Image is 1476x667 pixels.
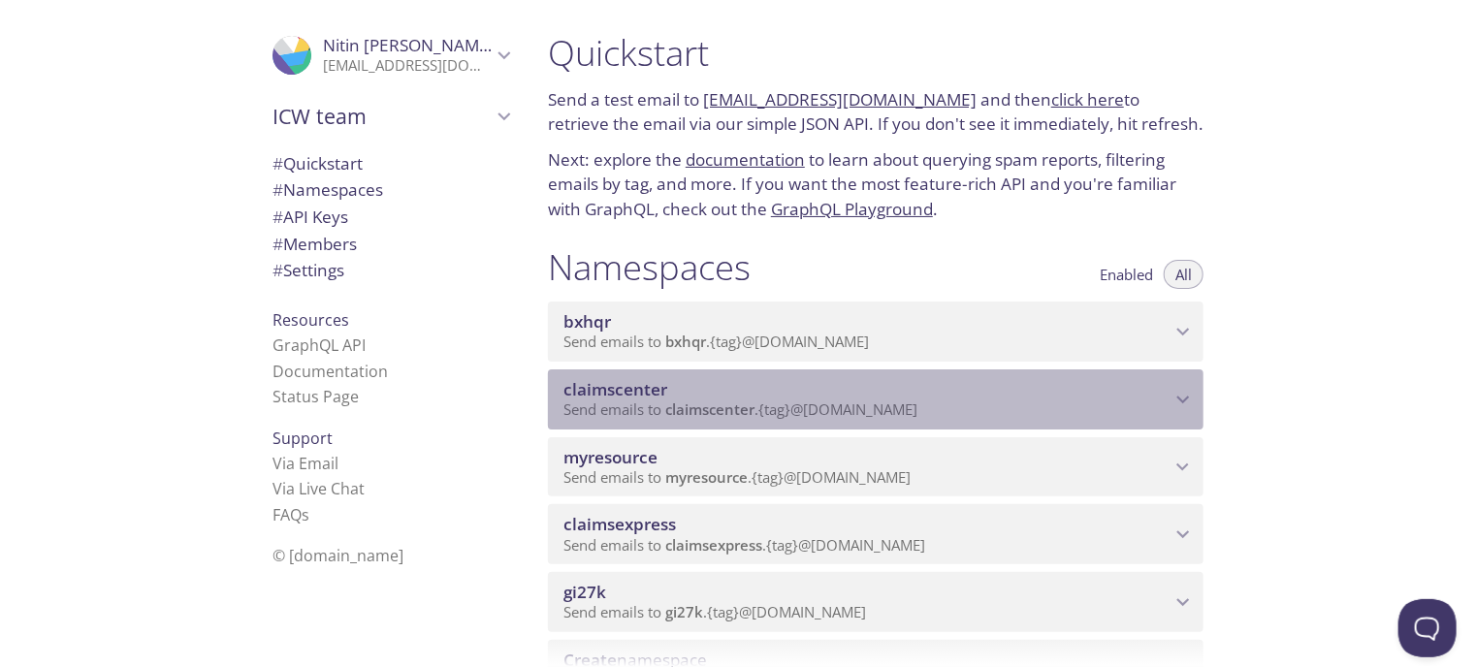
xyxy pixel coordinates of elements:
[548,31,1203,75] h1: Quickstart
[563,581,606,603] span: gi27k
[257,176,525,204] div: Namespaces
[563,535,925,555] span: Send emails to . {tag} @[DOMAIN_NAME]
[273,233,283,255] span: #
[563,446,658,468] span: myresource
[323,56,492,76] p: [EMAIL_ADDRESS][DOMAIN_NAME]
[1051,88,1124,111] a: click here
[548,437,1203,497] div: myresource namespace
[273,309,349,331] span: Resources
[548,245,751,289] h1: Namespaces
[273,152,363,175] span: Quickstart
[257,23,525,87] div: Nitin Jindal
[257,91,525,142] div: ICW team
[686,148,805,171] a: documentation
[273,233,357,255] span: Members
[563,310,611,333] span: bxhqr
[548,369,1203,429] div: claimscenter namespace
[273,206,348,228] span: API Keys
[273,478,365,499] a: Via Live Chat
[665,332,706,351] span: bxhqr
[273,504,309,525] a: FAQ
[548,302,1203,362] div: bxhqr namespace
[771,198,933,220] a: GraphQL Playground
[302,504,309,525] span: s
[563,332,869,351] span: Send emails to . {tag} @[DOMAIN_NAME]
[563,467,911,487] span: Send emails to . {tag} @[DOMAIN_NAME]
[548,504,1203,564] div: claimsexpress namespace
[273,259,344,281] span: Settings
[703,88,977,111] a: [EMAIL_ADDRESS][DOMAIN_NAME]
[563,378,667,400] span: claimscenter
[273,178,283,201] span: #
[257,257,525,284] div: Team Settings
[563,513,676,535] span: claimsexpress
[257,204,525,231] div: API Keys
[665,467,748,487] span: myresource
[257,231,525,258] div: Members
[273,453,338,474] a: Via Email
[548,572,1203,632] div: gi27k namespace
[273,386,359,407] a: Status Page
[665,399,754,419] span: claimscenter
[273,152,283,175] span: #
[273,103,492,130] span: ICW team
[273,334,366,356] a: GraphQL API
[273,178,383,201] span: Namespaces
[563,602,866,621] span: Send emails to . {tag} @[DOMAIN_NAME]
[665,535,762,555] span: claimsexpress
[323,34,495,56] span: Nitin [PERSON_NAME]
[1398,599,1457,657] iframe: Help Scout Beacon - Open
[548,87,1203,137] p: Send a test email to and then to retrieve the email via our simple JSON API. If you don't see it ...
[563,399,917,419] span: Send emails to . {tag} @[DOMAIN_NAME]
[548,147,1203,222] p: Next: explore the to learn about querying spam reports, filtering emails by tag, and more. If you...
[273,428,333,449] span: Support
[257,150,525,177] div: Quickstart
[273,545,403,566] span: © [DOMAIN_NAME]
[1164,260,1203,289] button: All
[273,206,283,228] span: #
[273,259,283,281] span: #
[1088,260,1165,289] button: Enabled
[665,602,703,621] span: gi27k
[273,361,388,382] a: Documentation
